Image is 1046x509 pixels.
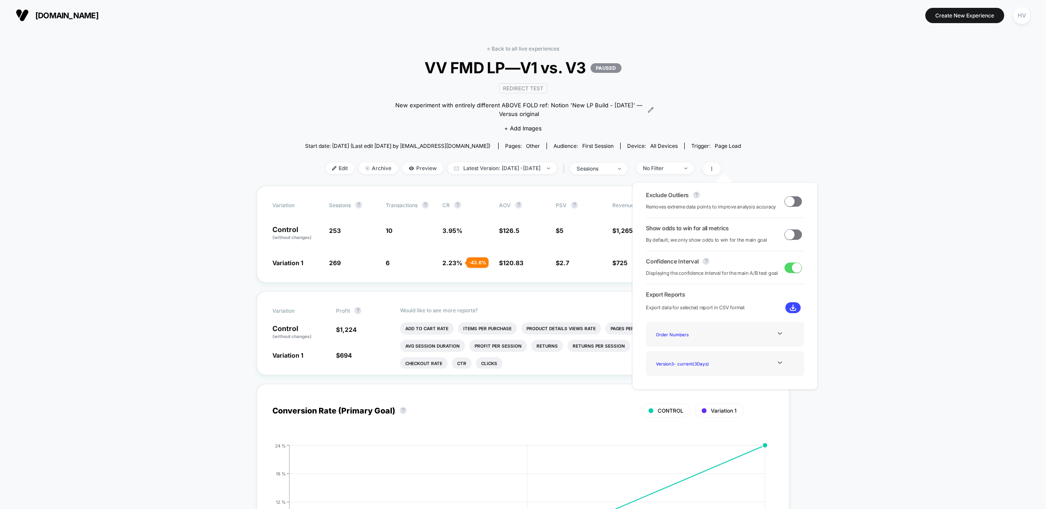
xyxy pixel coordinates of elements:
li: Clicks [476,357,503,369]
button: ? [422,202,429,208]
span: New experiment with entirely different ABOVE FOLD ref: Notion 'New LP Build - [DATE]' — Versus or... [392,101,645,118]
span: Preview [402,162,443,174]
button: [DOMAIN_NAME] [13,8,101,22]
button: ? [354,307,361,314]
span: Export Reports [646,291,804,298]
button: ? [355,202,362,208]
span: Confidence Interval [646,258,698,265]
button: ? [400,407,407,414]
span: First Session [582,143,614,149]
span: Archive [359,162,398,174]
button: Create New Experience [925,8,1004,23]
a: < Back to all live experiences [487,45,559,52]
tspan: 18 % [276,471,286,476]
span: Device: [620,143,684,149]
p: PAUSED [591,63,621,73]
span: Profit [336,307,350,314]
div: Version 3 - current ( 3 Days) [652,358,722,369]
img: Visually logo [16,9,29,22]
li: Returns Per Session [567,340,630,352]
span: Latest Version: [DATE] - [DATE] [448,162,557,174]
img: edit [332,166,336,171]
span: Start date: [DATE] (Last edit [DATE] by [EMAIL_ADDRESS][DOMAIN_NAME]) [305,143,490,149]
span: By default, we only show odds to win for the main goal [646,236,767,244]
span: Page Load [715,143,741,149]
li: Profit Per Session [469,340,527,352]
span: [DOMAIN_NAME] [35,11,98,20]
span: AOV [499,202,511,208]
li: Product Details Views Rate [521,322,601,335]
span: 6 [386,259,390,266]
div: Pages: [505,143,540,149]
span: Variation 1 [272,259,303,266]
span: $ [612,259,628,266]
li: Returns [531,340,563,352]
p: Control [272,226,320,241]
span: (without changes) [272,235,312,240]
span: 2.7 [560,259,569,266]
span: | [561,162,570,175]
span: other [526,143,540,149]
span: 725 [616,259,628,266]
img: calendar [454,166,459,171]
span: 253 [329,227,341,234]
span: Exclude Outliers [646,191,689,198]
span: $ [556,259,569,266]
span: $ [336,326,357,333]
span: Variation [272,202,320,208]
div: Trigger: [691,143,741,149]
img: end [684,167,687,169]
li: Checkout Rate [400,357,448,369]
span: 5 [560,227,564,234]
span: Removes extreme data points to improve analysis accuracy [646,203,776,211]
span: Variation 1 [711,407,737,414]
span: $ [499,259,523,266]
img: end [365,166,370,171]
p: Control [272,325,327,340]
span: all devices [650,143,678,149]
span: Redirect Test [499,83,547,93]
span: Revenue [612,202,634,208]
span: $ [336,352,352,359]
span: 694 [340,352,352,359]
span: 269 [329,259,341,266]
button: ? [693,191,700,198]
span: Show odds to win for all metrics [646,225,729,232]
span: 126.5 [503,227,520,234]
tspan: 24 % [275,443,286,448]
span: CONTROL [658,407,683,414]
img: end [547,167,550,169]
span: PSV [556,202,567,208]
p: Would like to see more reports? [400,307,774,314]
span: 120.83 [503,259,523,266]
span: $ [556,227,564,234]
li: Add To Cart Rate [400,322,454,335]
div: - 43.6 % [466,257,489,268]
div: sessions [577,165,611,172]
span: 2.23 % [442,259,462,266]
button: ? [703,258,710,265]
span: $ [612,227,633,234]
span: 1,224 [340,326,357,333]
img: end [618,168,621,170]
span: Transactions [386,202,418,208]
span: Variation 1 [272,352,303,359]
li: Items Per Purchase [458,322,517,335]
div: No Filter [643,165,678,171]
li: Pages Per Session [605,322,661,335]
div: HV [1013,7,1030,24]
button: HV [1011,7,1033,24]
span: + Add Images [504,125,542,132]
span: 3.95 % [442,227,462,234]
button: ? [571,202,578,208]
div: Audience: [554,143,614,149]
tspan: 12 % [276,499,286,505]
span: Displaying the confidence interval for the main A/B test goal [646,269,778,277]
button: ? [515,202,522,208]
span: Variation [272,307,320,314]
span: 10 [386,227,392,234]
span: Export data for selected report in CSV format [646,304,745,312]
span: (without changes) [272,334,312,339]
span: Edit [326,162,354,174]
div: Order Numbers [652,328,722,340]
